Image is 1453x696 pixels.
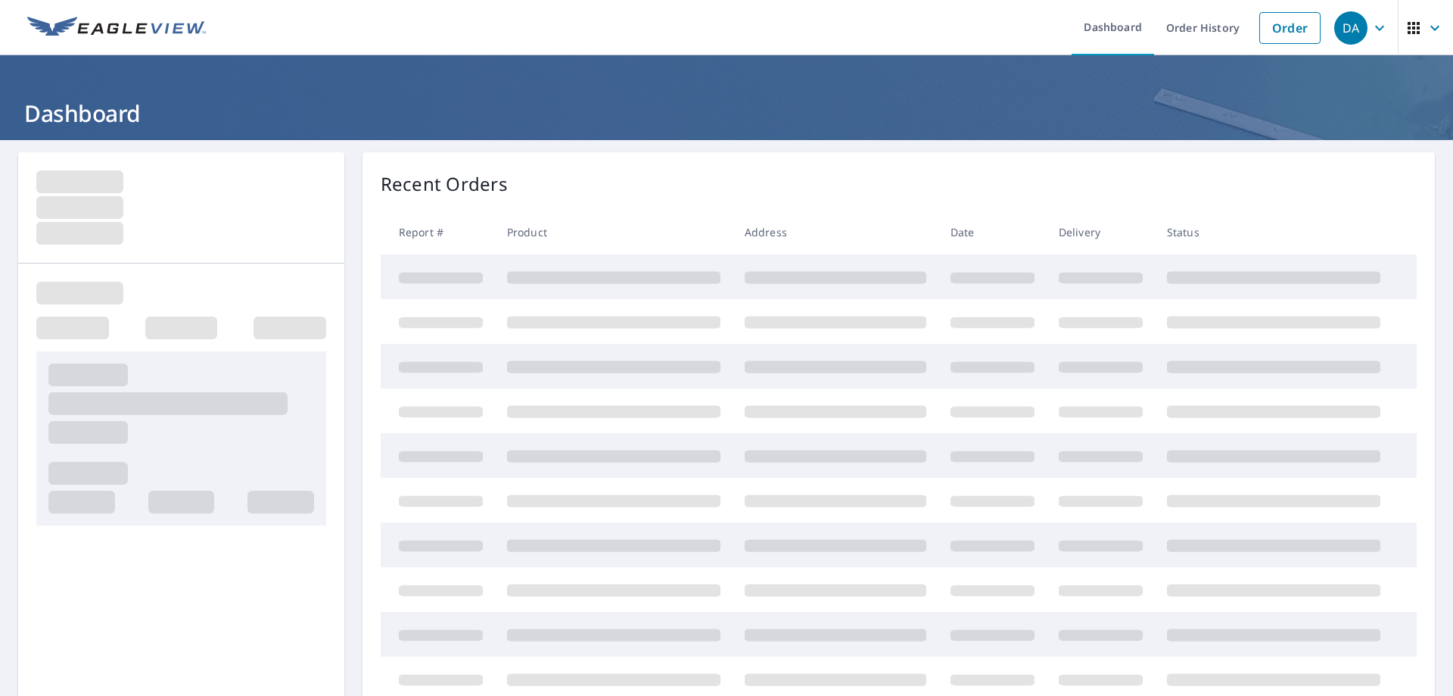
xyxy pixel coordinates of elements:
div: DA [1334,11,1367,45]
th: Delivery [1047,210,1155,254]
th: Date [938,210,1047,254]
th: Status [1155,210,1392,254]
th: Product [495,210,733,254]
th: Address [733,210,938,254]
h1: Dashboard [18,98,1435,129]
th: Report # [381,210,495,254]
a: Order [1259,12,1321,44]
p: Recent Orders [381,170,508,198]
img: EV Logo [27,17,206,39]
